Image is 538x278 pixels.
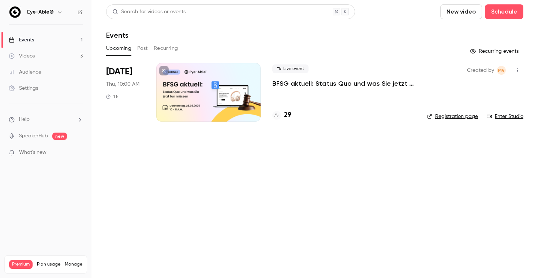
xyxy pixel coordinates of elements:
[9,116,83,123] li: help-dropdown-opener
[9,85,38,92] div: Settings
[19,116,30,123] span: Help
[112,8,186,16] div: Search for videos or events
[467,45,523,57] button: Recurring events
[497,66,506,75] span: Mahdalena Varchenko
[427,113,478,120] a: Registration page
[284,110,291,120] h4: 29
[9,36,34,44] div: Events
[467,66,494,75] span: Created by
[272,79,415,88] a: BFSG aktuell: Status Quo und was Sie jetzt tun müssen
[19,149,46,156] span: What's new
[19,132,48,140] a: SpeakerHub
[52,133,67,140] span: new
[440,4,482,19] button: New video
[106,42,131,54] button: Upcoming
[106,81,139,88] span: Thu, 10:00 AM
[74,149,83,156] iframe: Noticeable Trigger
[272,64,309,73] span: Live event
[487,113,523,120] a: Enter Studio
[272,110,291,120] a: 29
[106,63,145,122] div: Aug 28 Thu, 10:00 AM (Europe/Berlin)
[37,262,60,267] span: Plan usage
[485,4,523,19] button: Schedule
[106,31,128,40] h1: Events
[154,42,178,54] button: Recurring
[9,260,33,269] span: Premium
[65,262,82,267] a: Manage
[9,6,21,18] img: Eye-Able®
[498,66,505,75] span: MV
[137,42,148,54] button: Past
[9,68,41,76] div: Audience
[9,52,35,60] div: Videos
[106,94,119,100] div: 1 h
[106,66,132,78] span: [DATE]
[27,8,54,16] h6: Eye-Able®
